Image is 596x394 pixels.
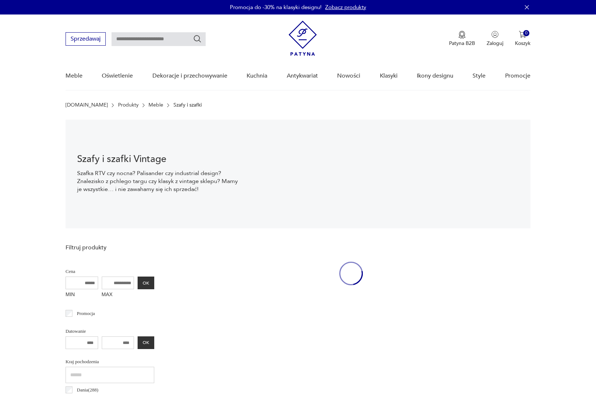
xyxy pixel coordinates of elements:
[102,289,134,301] label: MAX
[519,31,526,38] img: Ikona koszyka
[515,31,530,47] button: 0Koszyk
[417,62,453,90] a: Ikony designu
[138,336,154,349] button: OK
[66,358,154,366] p: Kraj pochodzenia
[325,4,366,11] a: Zobacz produkty
[458,31,466,39] img: Ikona medalu
[148,102,163,108] a: Meble
[66,102,108,108] a: [DOMAIN_NAME]
[449,40,475,47] p: Patyna B2B
[102,62,133,90] a: Oświetlenie
[230,4,322,11] p: Promocja do -30% na klasyki designu!
[118,102,139,108] a: Produkty
[339,240,363,307] div: oval-loading
[66,327,154,335] p: Datowanie
[77,169,240,193] p: Szafka RTV czy nocna? Palisander czy industrial design? Znalezisko z pchlego targu czy klasyk z v...
[487,40,503,47] p: Zaloguj
[515,40,530,47] p: Koszyk
[523,30,529,36] div: 0
[66,244,154,252] p: Filtruj produkty
[77,155,240,163] h1: Szafy i szafki Vintage
[152,62,227,90] a: Dekoracje i przechowywanie
[77,386,98,394] p: Dania ( 288 )
[491,31,499,38] img: Ikonka użytkownika
[66,32,106,46] button: Sprzedawaj
[449,31,475,47] a: Ikona medaluPatyna B2B
[66,37,106,42] a: Sprzedawaj
[77,310,95,318] p: Promocja
[66,289,98,301] label: MIN
[287,62,318,90] a: Antykwariat
[289,21,317,56] img: Patyna - sklep z meblami i dekoracjami vintage
[473,62,486,90] a: Style
[505,62,530,90] a: Promocje
[380,62,398,90] a: Klasyki
[173,102,202,108] p: Szafy i szafki
[449,31,475,47] button: Patyna B2B
[138,277,154,289] button: OK
[193,34,202,43] button: Szukaj
[247,62,267,90] a: Kuchnia
[487,31,503,47] button: Zaloguj
[66,62,83,90] a: Meble
[66,267,154,275] p: Cena
[337,62,360,90] a: Nowości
